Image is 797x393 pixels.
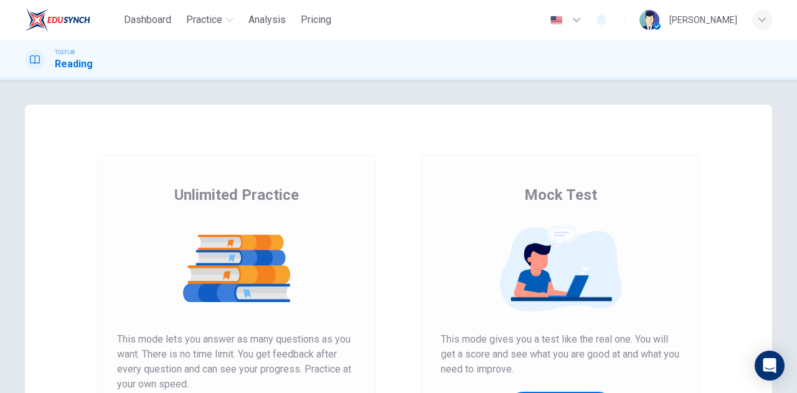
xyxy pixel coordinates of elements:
div: Open Intercom Messenger [755,351,785,381]
span: Mock Test [524,185,597,205]
button: Pricing [296,9,336,31]
img: en [549,16,564,25]
span: This mode gives you a test like the real one. You will get a score and see what you are good at a... [441,332,680,377]
span: Analysis [248,12,286,27]
span: TOEFL® [55,48,75,57]
button: Practice [181,9,238,31]
span: This mode lets you answer as many questions as you want. There is no time limit. You get feedback... [117,332,356,392]
img: EduSynch logo [25,7,90,32]
div: [PERSON_NAME] [669,12,737,27]
span: Dashboard [124,12,171,27]
span: Pricing [301,12,331,27]
a: EduSynch logo [25,7,119,32]
button: Dashboard [119,9,176,31]
span: Unlimited Practice [174,185,299,205]
span: Practice [186,12,222,27]
img: Profile picture [639,10,659,30]
h1: Reading [55,57,93,72]
button: Analysis [243,9,291,31]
